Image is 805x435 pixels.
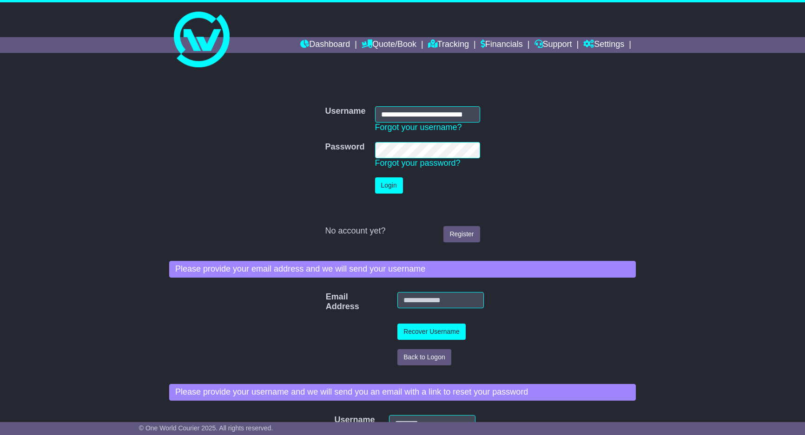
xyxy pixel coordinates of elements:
label: Password [325,142,364,152]
a: Forgot your password? [375,158,461,168]
span: © One World Courier 2025. All rights reserved. [139,424,273,432]
label: Email Address [321,292,338,312]
a: Register [443,226,480,242]
div: Please provide your username and we will send you an email with a link to reset your password [169,384,636,401]
a: Tracking [428,37,469,53]
button: Recover Username [397,324,466,340]
a: Settings [583,37,624,53]
div: No account yet? [325,226,480,236]
a: Forgot your username? [375,123,462,132]
button: Login [375,177,403,194]
div: Please provide your email address and we will send your username [169,261,636,278]
a: Quote/Book [362,37,416,53]
button: Back to Logon [397,349,451,365]
a: Support [534,37,572,53]
label: Username [330,415,342,425]
label: Username [325,106,365,117]
a: Financials [481,37,523,53]
a: Dashboard [300,37,350,53]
